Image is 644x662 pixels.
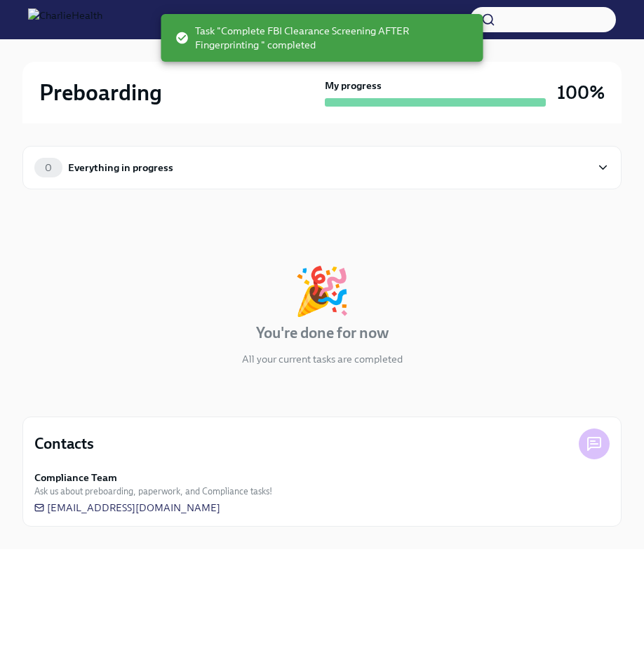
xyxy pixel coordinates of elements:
[242,352,403,366] p: All your current tasks are completed
[39,79,162,107] h2: Preboarding
[68,160,173,175] div: Everything in progress
[34,433,94,454] h4: Contacts
[256,323,389,344] h4: You're done for now
[34,501,220,515] a: [EMAIL_ADDRESS][DOMAIN_NAME]
[175,24,472,52] span: Task "Complete FBI Clearance Screening AFTER Fingerprinting " completed
[557,80,605,105] h3: 100%
[293,268,351,314] div: 🎉
[34,485,272,498] span: Ask us about preboarding, paperwork, and Compliance tasks!
[36,163,60,173] span: 0
[28,8,102,31] img: CharlieHealth
[325,79,382,93] strong: My progress
[22,217,84,234] div: In progress
[34,471,117,485] strong: Compliance Team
